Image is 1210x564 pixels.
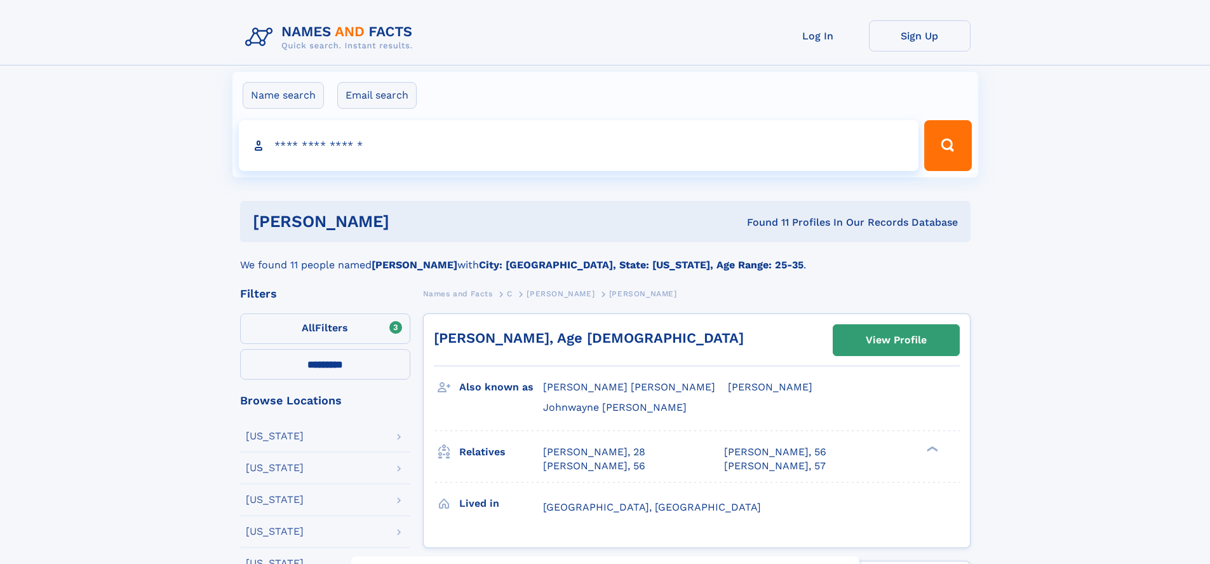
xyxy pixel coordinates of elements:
[240,313,410,344] label: Filters
[543,401,687,413] span: Johnwayne [PERSON_NAME]
[568,216,958,230] div: Found 11 Profiles In Our Records Database
[246,526,304,537] div: [US_STATE]
[833,325,959,355] a: View Profile
[869,20,971,52] a: Sign Up
[459,441,543,463] h3: Relatives
[240,242,971,273] div: We found 11 people named with .
[246,431,304,441] div: [US_STATE]
[543,501,761,513] span: [GEOGRAPHIC_DATA], [GEOGRAPHIC_DATA]
[866,326,927,355] div: View Profile
[609,289,677,298] span: [PERSON_NAME]
[240,395,410,406] div: Browse Locations
[240,20,423,55] img: Logo Names and Facts
[423,285,493,301] a: Names and Facts
[246,463,304,473] div: [US_STATE]
[479,259,803,271] b: City: [GEOGRAPHIC_DATA], State: [US_STATE], Age Range: 25-35
[459,376,543,398] h3: Also known as
[527,289,595,298] span: [PERSON_NAME]
[239,120,919,171] input: search input
[507,285,513,301] a: C
[372,259,457,271] b: [PERSON_NAME]
[337,82,417,109] label: Email search
[543,445,645,459] a: [PERSON_NAME], 28
[924,120,971,171] button: Search Button
[507,289,513,298] span: C
[543,459,645,473] a: [PERSON_NAME], 56
[724,459,826,473] a: [PERSON_NAME], 57
[543,381,715,393] span: [PERSON_NAME] [PERSON_NAME]
[527,285,595,301] a: [PERSON_NAME]
[246,495,304,505] div: [US_STATE]
[253,214,568,230] h1: [PERSON_NAME]
[434,330,744,346] a: [PERSON_NAME], Age [DEMOGRAPHIC_DATA]
[302,322,315,334] span: All
[724,445,826,459] a: [PERSON_NAME], 56
[243,82,324,109] label: Name search
[767,20,869,52] a: Log In
[924,444,939,453] div: ❯
[728,381,812,393] span: [PERSON_NAME]
[240,288,410,299] div: Filters
[459,493,543,514] h3: Lived in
